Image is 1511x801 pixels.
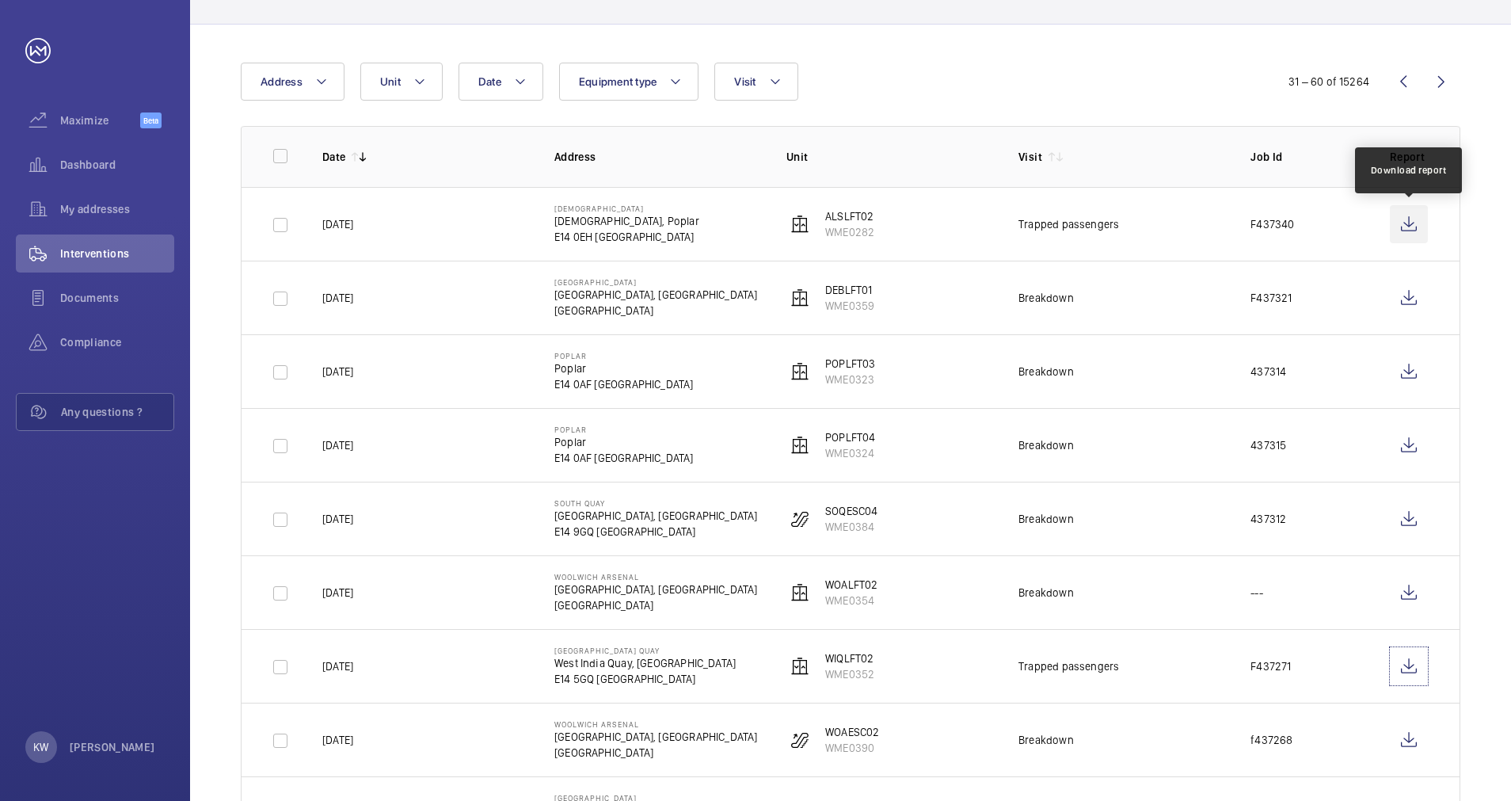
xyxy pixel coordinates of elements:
[554,287,758,303] p: [GEOGRAPHIC_DATA], [GEOGRAPHIC_DATA]
[790,288,809,307] img: elevator.svg
[1018,585,1074,601] div: Breakdown
[825,503,877,519] p: SOQESC04
[825,740,879,756] p: WME0390
[790,730,809,750] img: escalator.svg
[1018,511,1074,527] div: Breakdown
[322,658,353,674] p: [DATE]
[322,364,353,380] p: [DATE]
[140,113,162,128] span: Beta
[60,157,174,173] span: Dashboard
[554,508,758,524] p: [GEOGRAPHIC_DATA], [GEOGRAPHIC_DATA]
[825,429,875,445] p: POPLFT04
[1371,163,1447,177] div: Download report
[380,75,401,88] span: Unit
[554,229,699,245] p: E14 0EH [GEOGRAPHIC_DATA]
[60,113,140,128] span: Maximize
[1018,658,1119,674] div: Trapped passengers
[554,582,758,597] p: [GEOGRAPHIC_DATA], [GEOGRAPHIC_DATA]
[579,75,657,88] span: Equipment type
[559,63,699,101] button: Equipment type
[554,655,736,671] p: West India Quay, [GEOGRAPHIC_DATA]
[554,597,758,613] p: [GEOGRAPHIC_DATA]
[554,719,758,729] p: Woolwich Arsenal
[1288,74,1369,90] div: 31 – 60 of 15264
[33,739,48,755] p: KW
[554,572,758,582] p: Woolwich Arsenal
[554,729,758,745] p: [GEOGRAPHIC_DATA], [GEOGRAPHIC_DATA]
[1250,732,1292,748] p: f437268
[825,282,874,298] p: DEBLFT01
[1018,149,1042,165] p: Visit
[790,509,809,528] img: escalator.svg
[825,666,874,682] p: WME0352
[1250,290,1292,306] p: F437321
[322,585,353,601] p: [DATE]
[322,511,353,527] p: [DATE]
[554,671,736,687] p: E14 5GQ [GEOGRAPHIC_DATA]
[825,208,874,224] p: ALSLFT02
[1250,437,1286,453] p: 437315
[825,224,874,240] p: WME0282
[554,646,736,655] p: [GEOGRAPHIC_DATA] Quay
[322,437,353,453] p: [DATE]
[790,215,809,234] img: elevator.svg
[1250,149,1364,165] p: Job Id
[241,63,344,101] button: Address
[1018,437,1074,453] div: Breakdown
[322,216,353,232] p: [DATE]
[61,404,173,420] span: Any questions ?
[322,732,353,748] p: [DATE]
[1250,658,1291,674] p: F437271
[1250,216,1294,232] p: F437340
[70,739,155,755] p: [PERSON_NAME]
[322,290,353,306] p: [DATE]
[60,246,174,261] span: Interventions
[1250,511,1286,527] p: 437312
[825,445,875,461] p: WME0324
[554,524,758,540] p: E14 9GQ [GEOGRAPHIC_DATA]
[1250,364,1286,380] p: 437314
[825,298,874,314] p: WME0359
[554,376,694,392] p: E14 0AF [GEOGRAPHIC_DATA]
[1018,216,1119,232] div: Trapped passengers
[825,577,877,593] p: WOALFT02
[60,290,174,306] span: Documents
[790,436,809,455] img: elevator.svg
[360,63,443,101] button: Unit
[790,362,809,381] img: elevator.svg
[825,356,875,372] p: POPLFT03
[261,75,303,88] span: Address
[478,75,501,88] span: Date
[554,351,694,360] p: Poplar
[459,63,543,101] button: Date
[554,149,761,165] p: Address
[825,724,879,740] p: WOAESC02
[734,75,755,88] span: Visit
[786,149,993,165] p: Unit
[825,372,875,387] p: WME0323
[554,450,694,466] p: E14 0AF [GEOGRAPHIC_DATA]
[554,277,758,287] p: [GEOGRAPHIC_DATA]
[554,498,758,508] p: South Quay
[825,650,874,666] p: WIQLFT02
[554,745,758,761] p: [GEOGRAPHIC_DATA]
[554,213,699,229] p: [DEMOGRAPHIC_DATA], Poplar
[790,583,809,602] img: elevator.svg
[1018,732,1074,748] div: Breakdown
[790,657,809,676] img: elevator.svg
[554,425,694,434] p: Poplar
[1018,290,1074,306] div: Breakdown
[714,63,797,101] button: Visit
[554,204,699,213] p: [DEMOGRAPHIC_DATA]
[60,334,174,350] span: Compliance
[322,149,345,165] p: Date
[1250,585,1263,601] p: ---
[60,201,174,217] span: My addresses
[825,519,877,535] p: WME0384
[825,593,877,608] p: WME0354
[1018,364,1074,380] div: Breakdown
[554,303,758,318] p: [GEOGRAPHIC_DATA]
[554,434,694,450] p: Poplar
[554,360,694,376] p: Poplar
